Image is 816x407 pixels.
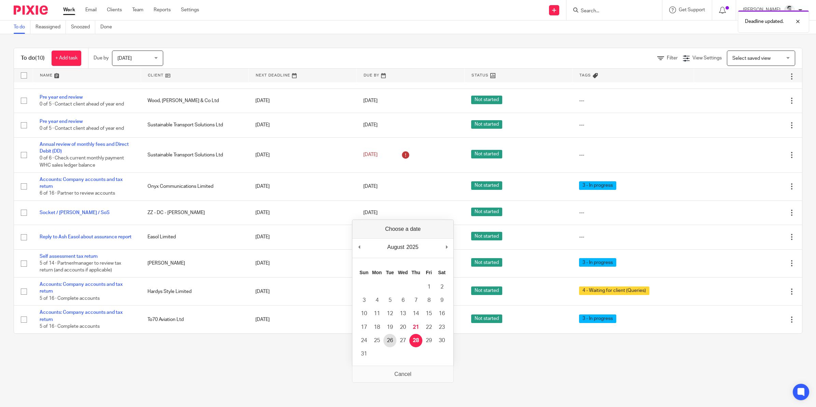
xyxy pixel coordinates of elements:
[370,294,383,307] button: 4
[579,258,616,267] span: 3 - In progress
[107,6,122,13] a: Clients
[71,20,95,34] a: Snoozed
[357,321,370,334] button: 17
[249,113,356,137] td: [DATE]
[132,6,143,13] a: Team
[471,286,502,295] span: Not started
[40,282,123,294] a: Accounts: Company accounts and tax return
[35,55,45,61] span: (10)
[579,286,649,295] span: 4 - Waiting for client (Queries)
[141,200,249,225] td: ZZ - DC - [PERSON_NAME]
[471,181,502,190] span: Not started
[426,270,432,275] abbr: Friday
[471,232,502,240] span: Not started
[579,234,687,240] div: ---
[435,294,448,307] button: 9
[579,73,591,77] span: Tags
[579,181,616,190] span: 3 - In progress
[40,296,100,301] span: 5 of 16 · Complete accounts
[409,294,422,307] button: 7
[363,184,378,189] span: [DATE]
[21,55,45,62] h1: To do
[435,321,448,334] button: 23
[249,278,356,306] td: [DATE]
[398,270,408,275] abbr: Wednesday
[357,334,370,347] button: 24
[40,95,83,100] a: Pre year end review
[249,306,356,334] td: [DATE]
[422,280,435,294] button: 1
[396,307,409,320] button: 13
[249,137,356,172] td: [DATE]
[141,249,249,277] td: [PERSON_NAME]
[52,51,81,66] a: + Add task
[396,294,409,307] button: 6
[579,314,616,323] span: 3 - In progress
[383,307,396,320] button: 12
[14,20,30,34] a: To do
[579,122,687,128] div: ---
[471,150,502,158] span: Not started
[363,98,378,103] span: [DATE]
[40,310,123,322] a: Accounts: Company accounts and tax return
[435,280,448,294] button: 2
[471,96,502,104] span: Not started
[249,88,356,113] td: [DATE]
[411,270,420,275] abbr: Thursday
[386,270,394,275] abbr: Tuesday
[40,191,115,196] span: 6 of 16 · Partner to review accounts
[40,210,110,215] a: Socket / [PERSON_NAME] / SoS
[141,225,249,249] td: Easol Limited
[181,6,199,13] a: Settings
[40,142,129,154] a: Annual review of monthly fees and Direct Debit (DD)
[409,321,422,334] button: 21
[409,334,422,347] button: 28
[435,307,448,320] button: 16
[409,307,422,320] button: 14
[579,152,687,158] div: ---
[363,210,378,215] span: [DATE]
[579,209,687,216] div: ---
[141,172,249,200] td: Onyx Communications Limited
[422,321,435,334] button: 22
[443,242,450,252] button: Next Month
[100,20,117,34] a: Done
[40,324,100,329] span: 5 of 16 · Complete accounts
[14,5,48,15] img: Pixie
[372,270,382,275] abbr: Monday
[357,307,370,320] button: 10
[356,242,363,252] button: Previous Month
[383,294,396,307] button: 5
[141,278,249,306] td: Hardys Style Limited
[249,200,356,225] td: [DATE]
[471,120,502,129] span: Not started
[36,20,66,34] a: Reassigned
[40,126,124,131] span: 0 of 5 · Contact client ahead of year end
[745,18,784,25] p: Deadline updated.
[249,172,356,200] td: [DATE]
[471,208,502,216] span: Not started
[692,56,722,60] span: View Settings
[357,294,370,307] button: 3
[249,249,356,277] td: [DATE]
[363,152,378,157] span: [DATE]
[154,6,171,13] a: Reports
[396,334,409,347] button: 27
[396,321,409,334] button: 20
[579,97,687,104] div: ---
[40,235,131,239] a: Reply to Ash Easol about assurance report
[471,258,502,267] span: Not started
[249,225,356,249] td: [DATE]
[438,270,446,275] abbr: Saturday
[40,119,83,124] a: Pre year end review
[370,334,383,347] button: 25
[422,307,435,320] button: 15
[40,261,121,273] span: 5 of 14 · Partner/manager to review tax return (and accounts if applicable)
[141,88,249,113] td: Wood, [PERSON_NAME] & Co Ltd
[422,294,435,307] button: 8
[784,5,795,16] img: Dave_2025.jpg
[422,334,435,347] button: 29
[141,113,249,137] td: Sustainable Transport Solutions Ltd
[405,242,420,252] div: 2025
[40,254,98,259] a: Self assessment tax return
